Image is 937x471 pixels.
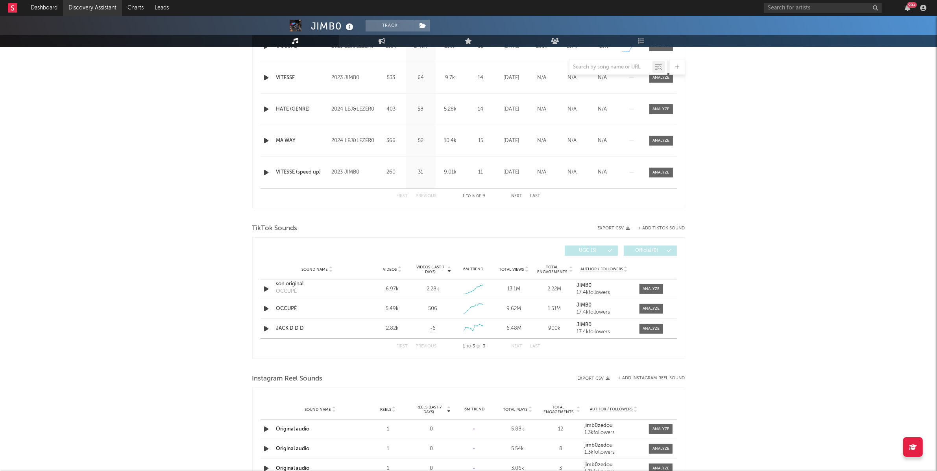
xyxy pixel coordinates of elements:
[438,137,463,145] div: 10.4k
[397,344,408,349] button: First
[598,226,630,231] button: Export CSV
[397,194,408,198] button: First
[331,105,374,114] div: 2024 LEJ&LEZÉR0
[414,265,446,274] span: Videos (last 7 days)
[383,267,397,272] span: Videos
[590,407,633,412] span: Author / Followers
[559,74,586,82] div: N/A
[577,322,591,327] strong: JIMB0
[455,266,492,272] div: 6M Trend
[374,325,411,332] div: 2.82k
[584,430,643,436] div: 1.3k followers
[503,407,527,412] span: Total Plays
[630,226,685,231] button: + Add TikTok Sound
[577,303,631,308] a: JIMB0
[408,105,434,113] div: 58
[536,285,573,293] div: 2.22M
[467,137,495,145] div: 15
[512,194,523,198] button: Next
[590,105,616,113] div: N/A
[529,105,555,113] div: N/A
[430,325,436,332] span: -6
[374,285,411,293] div: 6.97k
[252,224,298,233] span: TikTok Sounds
[305,407,331,412] span: Sound Name
[569,64,652,70] input: Search by song name or URL
[379,105,404,113] div: 403
[380,407,391,412] span: Reels
[438,168,463,176] div: 9.01k
[495,325,532,332] div: 6.48M
[499,267,524,272] span: Total Views
[559,105,586,113] div: N/A
[499,74,525,82] div: [DATE]
[907,2,917,8] div: 99 +
[408,137,434,145] div: 52
[499,105,525,113] div: [DATE]
[638,226,685,231] button: + Add TikTok Sound
[412,425,451,433] div: 0
[416,194,437,198] button: Previous
[529,168,555,176] div: N/A
[495,285,532,293] div: 13.1M
[276,288,297,296] div: OCCUPÉ
[629,248,665,253] span: Official ( 0 )
[559,168,586,176] div: N/A
[530,344,541,349] button: Last
[577,322,631,328] a: JIMB0
[438,74,463,82] div: 9.7k
[477,194,481,198] span: of
[453,192,496,201] div: 1 5 9
[536,265,568,274] span: Total Engagements
[276,427,310,432] a: Original audio
[764,3,882,13] input: Search for artists
[580,267,623,272] span: Author / Followers
[455,406,494,412] div: 6M Trend
[379,168,404,176] div: 260
[584,423,613,428] strong: jimb0zedou
[512,344,523,349] button: Next
[498,445,537,453] div: 5.54k
[276,280,359,288] a: son original
[584,443,643,448] a: jimb0zedou
[331,73,374,83] div: 2023 JIMB0
[624,246,677,256] button: Official(0)
[302,267,328,272] span: Sound Name
[438,105,463,113] div: 5.28k
[428,305,437,313] div: 506
[276,305,359,313] a: OCCUPÉ
[541,445,580,453] div: 8
[536,305,573,313] div: 1.51M
[577,290,631,296] div: 17.4k followers
[618,376,685,380] button: + Add Instagram Reel Sound
[412,445,451,453] div: 0
[466,345,471,348] span: to
[311,20,356,33] div: JIMB0
[584,462,643,468] a: jimb0zedou
[577,303,591,308] strong: JIMB0
[408,74,434,82] div: 64
[529,74,555,82] div: N/A
[559,137,586,145] div: N/A
[276,105,328,113] a: HATE (GENRE)
[276,168,328,176] div: VITESSE (speed up)
[379,137,404,145] div: 366
[610,376,685,380] div: + Add Instagram Reel Sound
[466,194,471,198] span: to
[498,425,537,433] div: 5.88k
[590,137,616,145] div: N/A
[374,305,411,313] div: 5.49k
[276,325,359,332] a: JACK D D D
[276,137,328,145] a: MA WAY
[590,74,616,82] div: N/A
[416,344,437,349] button: Previous
[570,248,606,253] span: UGC ( 3 )
[368,425,408,433] div: 1
[366,20,415,31] button: Track
[467,168,495,176] div: 11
